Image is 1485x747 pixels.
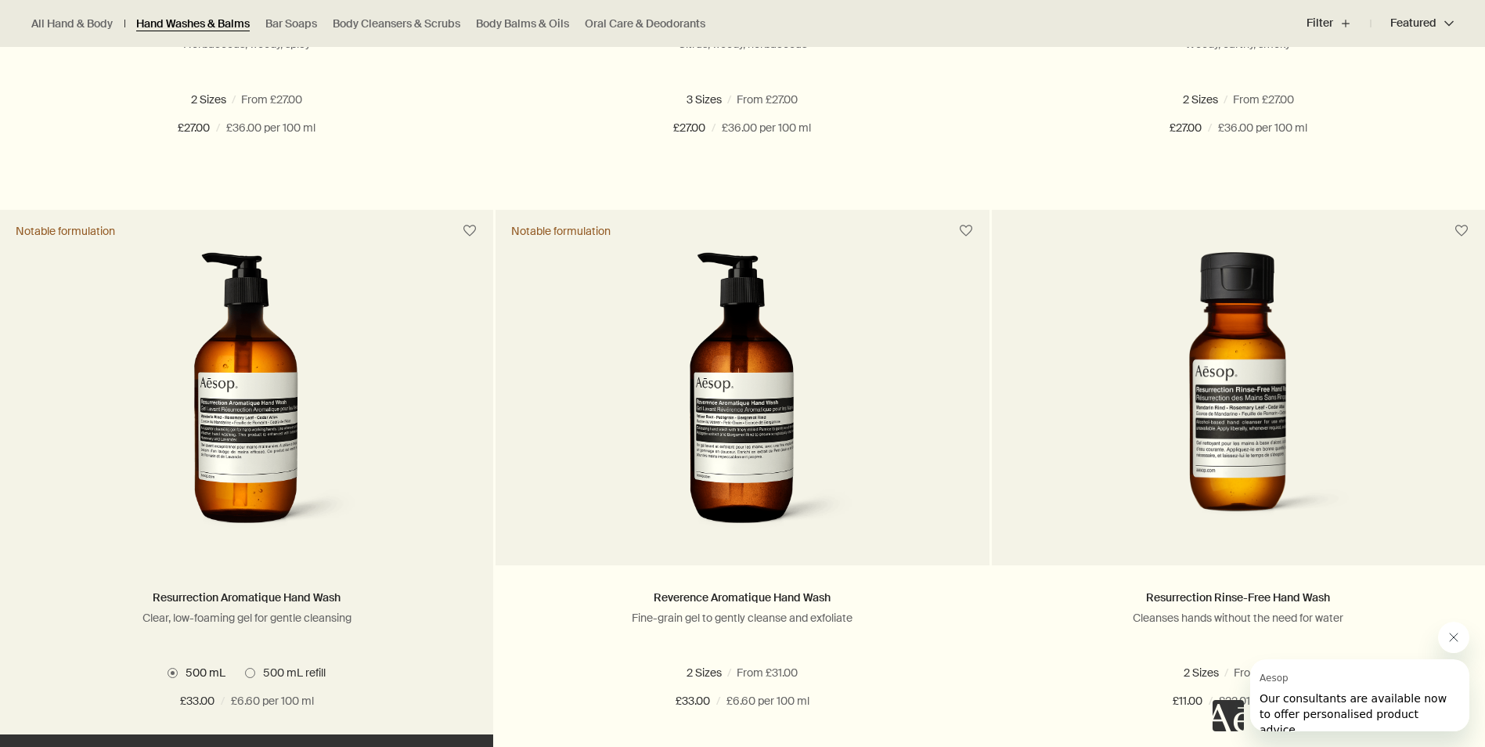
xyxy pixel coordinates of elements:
span: £36.00 per 100 ml [226,119,315,138]
button: Save to cabinet [456,217,484,245]
span: £36.00 per 100 ml [1218,119,1307,138]
a: Resurrection Aromatique Hand Wash [153,590,341,604]
span: £27.00 [673,119,705,138]
a: Hand Washes & Balms [136,16,250,31]
span: £6.60 per 100 ml [231,692,314,711]
img: Resurrection Rinse-Free Hand Wash in amber plastic bottle [1090,252,1386,542]
div: Aesop says "Our consultants are available now to offer personalised product advice.". Open messag... [1213,622,1469,731]
p: Clear, low-foaming gel for gentle cleansing [23,611,470,625]
iframe: no content [1213,700,1244,731]
span: / [1209,692,1213,711]
span: £11.00 [1173,692,1202,711]
span: 500 mL [178,666,225,680]
button: Filter [1307,5,1371,42]
a: Reverence Aromatique Hand Wash with pump [496,252,989,565]
button: Save to cabinet [1447,217,1476,245]
div: Notable formulation [16,224,115,238]
span: 500 mL refill [751,666,821,680]
a: Body Balms & Oils [476,16,569,31]
span: £33.00 [676,692,710,711]
span: / [221,692,225,711]
img: Reverence Aromatique Hand Wash with pump [625,252,860,542]
span: / [712,119,715,138]
button: Featured [1371,5,1454,42]
a: Resurrection Rinse-Free Hand Wash in amber plastic bottle [992,252,1485,565]
img: Resurrection Aromatique Hand Wash with pump [130,252,364,542]
a: Reverence Aromatique Hand Wash [654,590,831,604]
span: £27.00 [178,119,210,138]
p: Cleanses hands without the need for water [1015,611,1462,625]
span: 500 mL refill [255,666,326,680]
span: 500 mL [721,92,769,106]
span: 500 mL [261,92,309,106]
iframe: Close message from Aesop [1438,622,1469,653]
iframe: Message from Aesop [1250,659,1469,731]
p: Fine-grain gel to gently cleanse and exfoliate [519,611,965,625]
span: 500 mL [1254,92,1302,106]
span: £36.00 per 100 ml [722,119,811,138]
span: / [216,119,220,138]
span: Our consultants are available now to offer personalised product advice. [9,33,196,77]
span: 75 mL [652,92,691,106]
button: Save to cabinet [952,217,980,245]
span: £33.00 [180,692,214,711]
a: All Hand & Body [31,16,113,31]
span: / [716,692,720,711]
a: Oral Care & Deodorants [585,16,705,31]
a: Bar Soaps [265,16,317,31]
span: 500 mL [673,666,721,680]
span: £6.60 per 100 ml [726,692,809,711]
span: £27.00 [1170,119,1202,138]
span: / [1208,119,1212,138]
a: Body Cleansers & Scrubs [333,16,460,31]
a: Resurrection Rinse-Free Hand Wash [1146,590,1330,604]
span: 50 mL [1184,666,1225,680]
span: 75mL [195,92,232,106]
div: Notable formulation [511,224,611,238]
span: 75 mL [1185,92,1224,106]
span: 120 mL [798,92,842,106]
